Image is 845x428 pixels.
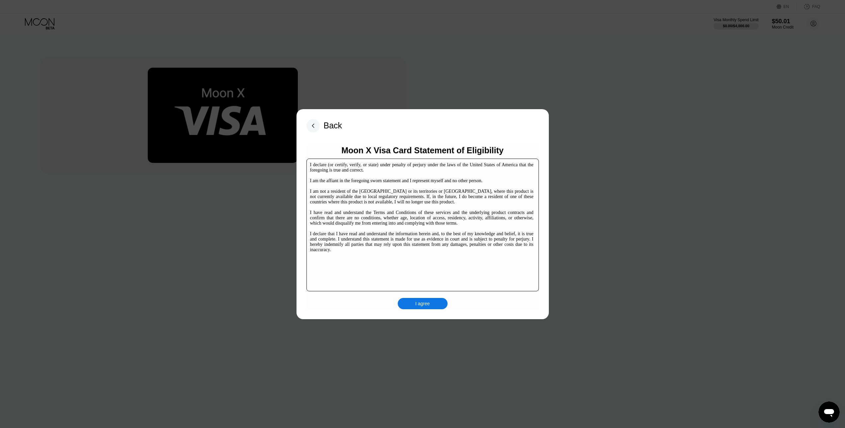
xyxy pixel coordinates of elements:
div: Back [324,121,342,130]
iframe: Button to launch messaging window [818,401,840,423]
div: I agree [398,298,448,309]
div: I declare (or certify, verify, or state) under penalty of perjury under the laws of the United St... [310,162,534,252]
div: Back [306,119,342,132]
div: Moon X Visa Card Statement of Eligibility [341,146,504,155]
div: I agree [415,301,430,307]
